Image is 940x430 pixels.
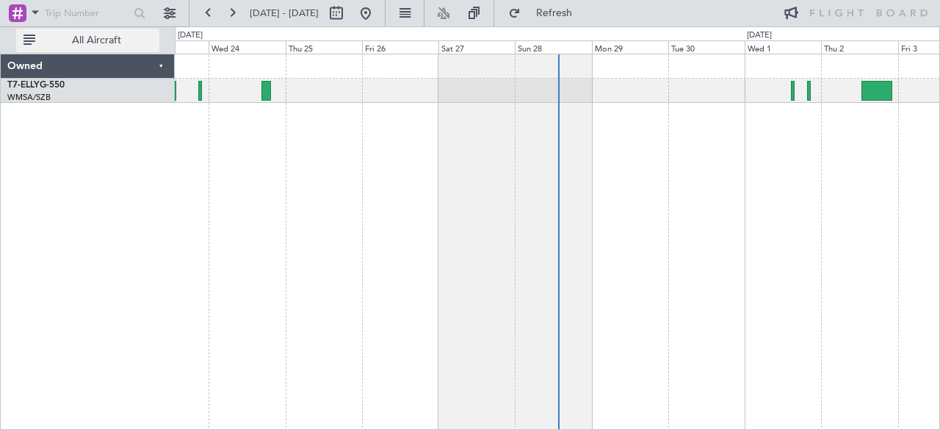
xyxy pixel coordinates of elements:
div: Fri 26 [362,40,438,54]
div: Thu 25 [286,40,362,54]
div: Tue 30 [668,40,745,54]
span: T7-ELLY [7,81,40,90]
a: WMSA/SZB [7,92,51,103]
div: [DATE] [178,29,203,42]
div: Sun 28 [515,40,591,54]
div: Wed 24 [209,40,285,54]
button: Refresh [502,1,590,25]
a: T7-ELLYG-550 [7,81,65,90]
span: [DATE] - [DATE] [250,7,319,20]
div: Wed 1 [745,40,821,54]
div: Mon 29 [592,40,668,54]
div: Thu 2 [821,40,897,54]
div: Sat 27 [438,40,515,54]
span: Refresh [524,8,585,18]
span: All Aircraft [38,35,155,46]
button: All Aircraft [16,29,159,52]
input: Trip Number [45,2,129,24]
div: [DATE] [747,29,772,42]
